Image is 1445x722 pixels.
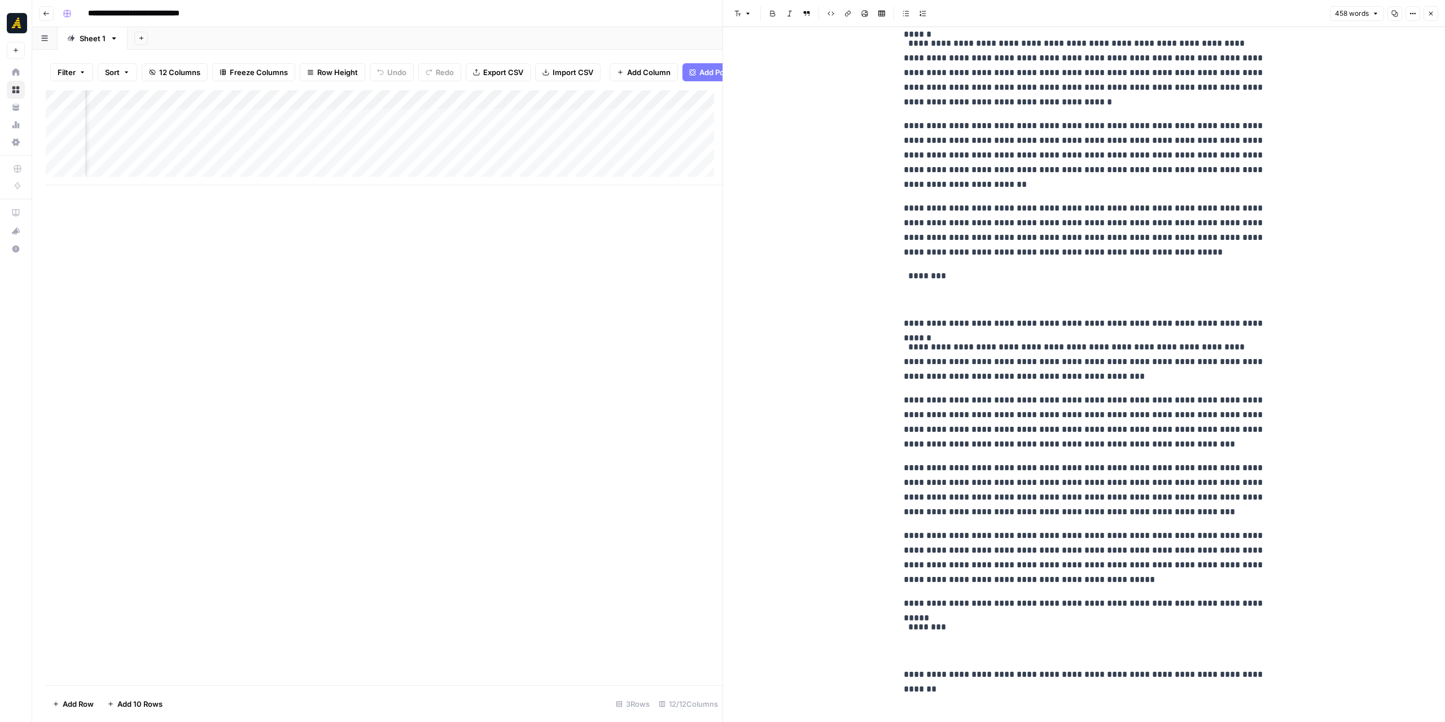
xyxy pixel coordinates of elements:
[627,67,671,78] span: Add Column
[46,695,100,713] button: Add Row
[466,63,531,81] button: Export CSV
[7,13,27,33] img: Marketers in Demand Logo
[80,33,106,44] div: Sheet 1
[7,98,25,116] a: Your Data
[159,67,200,78] span: 12 Columns
[1330,6,1384,21] button: 458 words
[682,63,768,81] button: Add Power Agent
[7,133,25,151] a: Settings
[699,67,761,78] span: Add Power Agent
[7,204,25,222] a: AirOps Academy
[7,240,25,258] button: Help + Support
[535,63,601,81] button: Import CSV
[58,27,128,50] a: Sheet 1
[7,9,25,37] button: Workspace: Marketers in Demand
[370,63,414,81] button: Undo
[117,698,163,710] span: Add 10 Rows
[50,63,93,81] button: Filter
[418,63,461,81] button: Redo
[7,222,24,239] div: What's new?
[610,63,678,81] button: Add Column
[212,63,295,81] button: Freeze Columns
[1335,8,1369,19] span: 458 words
[7,222,25,240] button: What's new?
[483,67,523,78] span: Export CSV
[230,67,288,78] span: Freeze Columns
[611,695,654,713] div: 3 Rows
[436,67,454,78] span: Redo
[142,63,208,81] button: 12 Columns
[58,67,76,78] span: Filter
[7,63,25,81] a: Home
[387,67,406,78] span: Undo
[7,81,25,99] a: Browse
[63,698,94,710] span: Add Row
[654,695,722,713] div: 12/12 Columns
[300,63,365,81] button: Row Height
[317,67,358,78] span: Row Height
[98,63,137,81] button: Sort
[100,695,169,713] button: Add 10 Rows
[553,67,593,78] span: Import CSV
[105,67,120,78] span: Sort
[7,116,25,134] a: Usage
